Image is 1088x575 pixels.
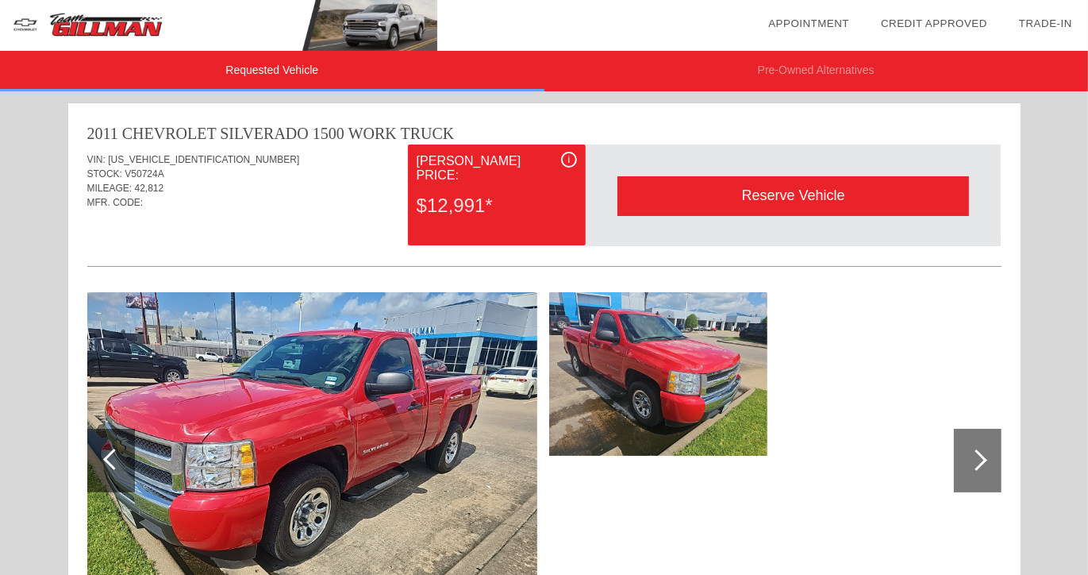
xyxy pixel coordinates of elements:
[549,292,767,456] img: b3fb3acecffb8ef3055240b4fd864843.jpg
[881,17,987,29] a: Credit Approved
[768,17,849,29] a: Appointment
[87,219,1001,245] div: Quoted on [DATE] 8:35:41 PM
[617,176,969,215] div: Reserve Vehicle
[135,183,164,194] span: 42,812
[87,197,144,208] span: MFR. CODE:
[108,154,299,165] span: [US_VEHICLE_IDENTIFICATION_NUMBER]
[568,154,571,165] span: i
[87,183,133,194] span: MILEAGE:
[87,154,106,165] span: VIN:
[417,185,577,226] div: $12,991*
[348,122,455,145] div: WORK TRUCK
[87,122,344,145] div: 2011 CHEVROLET SILVERADO 1500
[125,168,163,179] span: V50724A
[87,168,122,179] span: STOCK:
[1019,17,1072,29] a: Trade-In
[417,152,577,185] div: [PERSON_NAME] Price:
